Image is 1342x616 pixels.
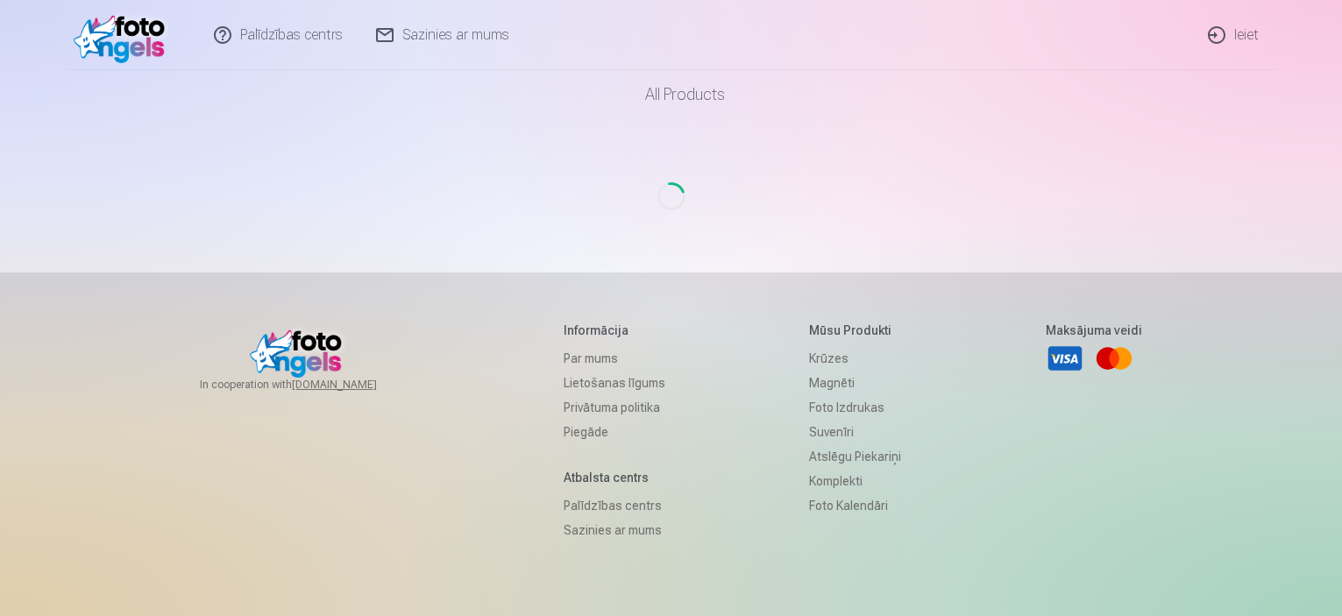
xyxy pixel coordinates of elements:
[809,371,901,395] a: Magnēti
[292,378,419,392] a: [DOMAIN_NAME]
[809,469,901,493] a: Komplekti
[809,395,901,420] a: Foto izdrukas
[74,7,174,63] img: /v1
[1046,322,1142,339] h5: Maksājuma veidi
[809,322,901,339] h5: Mūsu produkti
[200,378,419,392] span: In cooperation with
[564,518,665,542] a: Sazinies ar mums
[564,395,665,420] a: Privātuma politika
[1095,339,1133,378] a: Mastercard
[809,346,901,371] a: Krūzes
[564,420,665,444] a: Piegāde
[809,444,901,469] a: Atslēgu piekariņi
[564,493,665,518] a: Palīdzības centrs
[564,371,665,395] a: Lietošanas līgums
[809,493,901,518] a: Foto kalendāri
[1046,339,1084,378] a: Visa
[564,346,665,371] a: Par mums
[564,469,665,486] h5: Atbalsta centrs
[564,322,665,339] h5: Informācija
[809,420,901,444] a: Suvenīri
[596,70,746,119] a: All products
